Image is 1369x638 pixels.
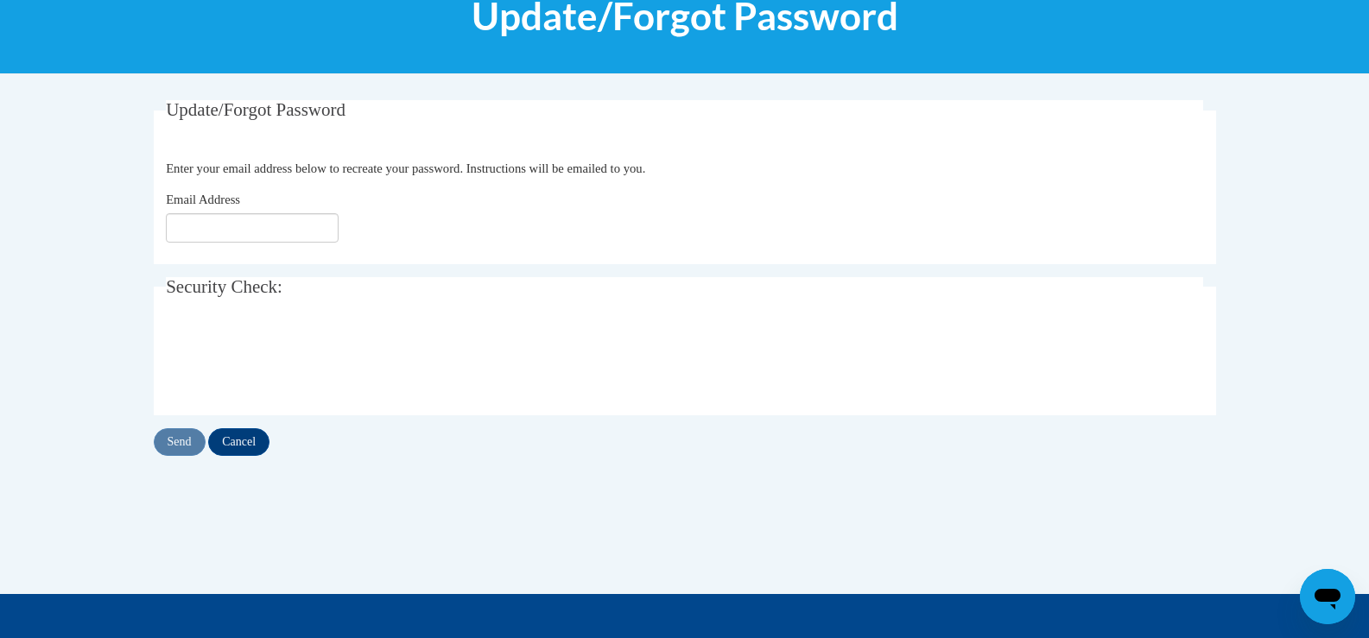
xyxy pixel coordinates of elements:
[166,276,282,297] span: Security Check:
[166,161,645,175] span: Enter your email address below to recreate your password. Instructions will be emailed to you.
[1300,569,1355,624] iframe: Button to launch messaging window, conversation in progress
[166,213,339,243] input: Email
[166,326,428,394] iframe: reCAPTCHA
[208,428,269,456] input: Cancel
[166,99,345,120] span: Update/Forgot Password
[166,193,240,206] span: Email Address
